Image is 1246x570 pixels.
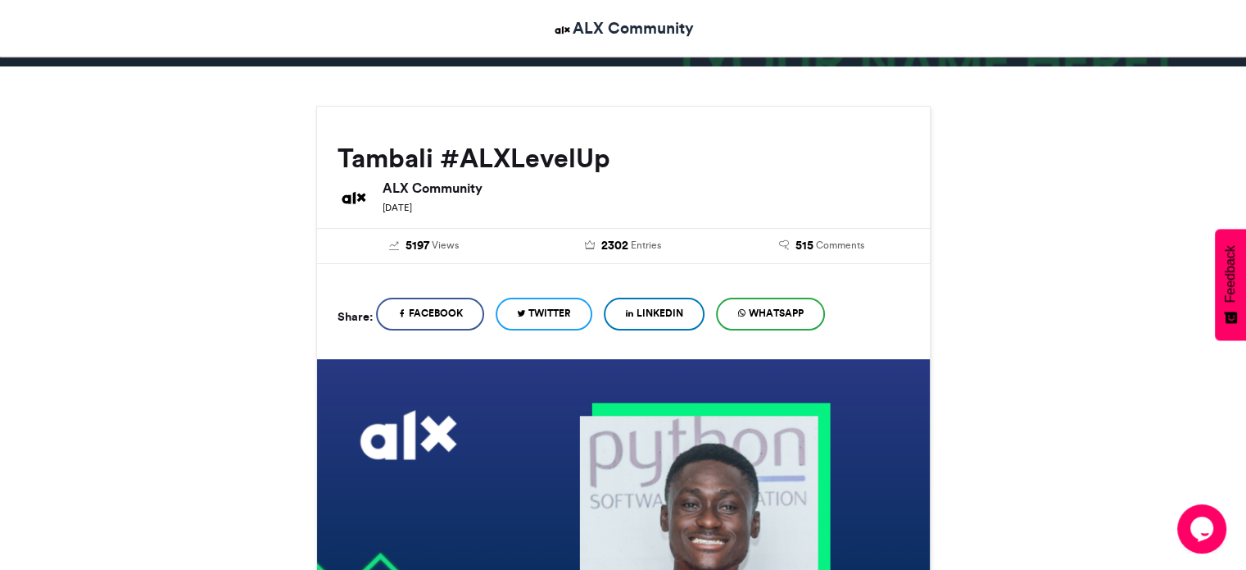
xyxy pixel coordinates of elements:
span: 5197 [406,237,429,255]
span: Facebook [409,306,463,321]
span: WhatsApp [749,306,804,321]
img: ALX Community [552,20,573,40]
span: 515 [795,237,813,255]
span: Comments [816,238,864,253]
span: 2302 [601,237,628,255]
small: [DATE] [383,202,412,213]
h6: ALX Community [383,181,909,194]
a: LinkedIn [604,298,705,331]
a: 515 Comments [735,237,909,255]
a: Facebook [376,298,484,331]
h2: Tambali #ALXLevelUp [338,144,909,173]
a: ALX Community [552,16,694,40]
img: ALX Community [338,181,370,214]
span: LinkedIn [637,306,683,321]
a: Twitter [496,298,592,331]
iframe: chat widget [1177,504,1230,554]
button: Feedback - Show survey [1215,229,1246,340]
span: Views [432,238,459,253]
a: WhatsApp [716,298,825,331]
h5: Share: [338,306,373,327]
span: Twitter [528,306,571,321]
a: 2302 Entries [536,237,710,255]
a: 5197 Views [338,237,512,255]
span: Feedback [1223,245,1238,303]
span: Entries [631,238,661,253]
